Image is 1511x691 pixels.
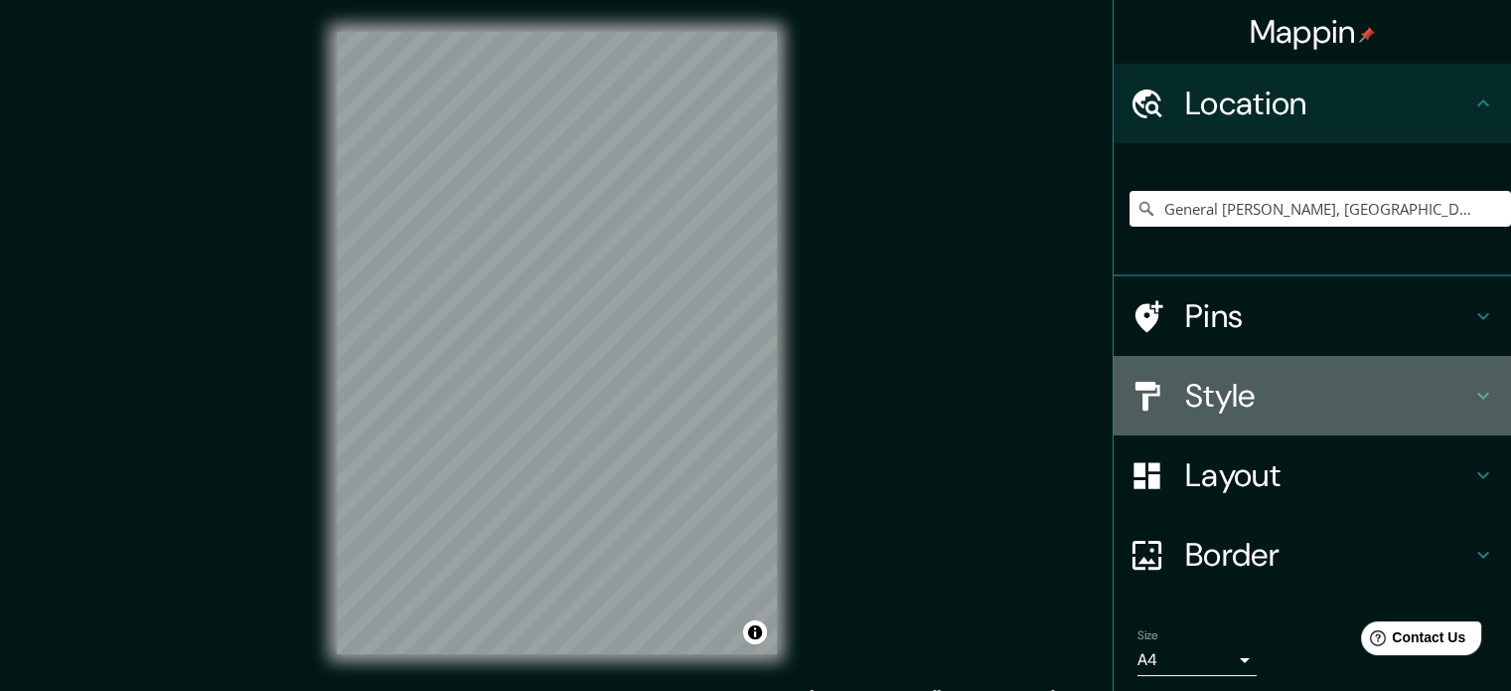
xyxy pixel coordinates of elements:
[1185,84,1471,123] h4: Location
[1137,627,1158,644] label: Size
[1334,613,1489,669] iframe: Help widget launcher
[1137,644,1257,676] div: A4
[337,32,777,654] canvas: Map
[1359,27,1375,43] img: pin-icon.png
[1185,376,1471,416] h4: Style
[1130,191,1511,227] input: Pick your city or area
[1114,356,1511,435] div: Style
[1185,296,1471,336] h4: Pins
[1114,64,1511,143] div: Location
[743,620,767,644] button: Toggle attribution
[1185,535,1471,575] h4: Border
[1250,12,1376,52] h4: Mappin
[1185,455,1471,495] h4: Layout
[1114,276,1511,356] div: Pins
[1114,515,1511,595] div: Border
[1114,435,1511,515] div: Layout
